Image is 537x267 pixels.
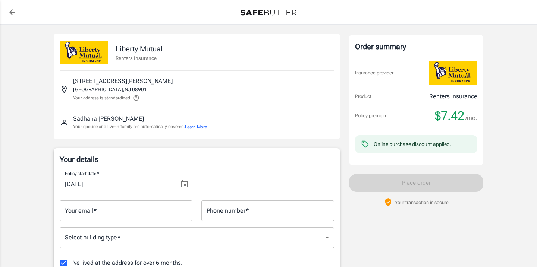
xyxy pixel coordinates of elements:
[60,85,69,94] svg: Insured address
[73,95,131,101] p: Your address is standardized.
[374,140,451,148] div: Online purchase discount applied.
[60,200,192,221] input: Enter email
[465,113,477,123] span: /mo.
[116,43,163,54] p: Liberty Mutual
[65,170,99,177] label: Policy start date
[60,118,69,127] svg: Insured person
[73,77,173,86] p: [STREET_ADDRESS][PERSON_NAME]
[73,123,207,130] p: Your spouse and live-in family are automatically covered.
[116,54,163,62] p: Renters Insurance
[355,69,393,77] p: Insurance provider
[395,199,449,206] p: Your transaction is secure
[241,10,296,16] img: Back to quotes
[5,5,20,20] a: back to quotes
[429,61,477,85] img: Liberty Mutual
[201,200,334,221] input: Enter number
[73,86,147,93] p: [GEOGRAPHIC_DATA] , NJ 08901
[429,92,477,101] p: Renters Insurance
[60,154,334,165] p: Your details
[60,174,174,194] input: MM/DD/YYYY
[355,112,387,120] p: Policy premium
[73,114,144,123] p: Sadhana [PERSON_NAME]
[185,124,207,130] button: Learn More
[177,177,192,191] button: Choose date, selected date is Aug 24, 2025
[60,41,108,64] img: Liberty Mutual
[355,41,477,52] div: Order summary
[435,108,464,123] span: $7.42
[355,93,371,100] p: Product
